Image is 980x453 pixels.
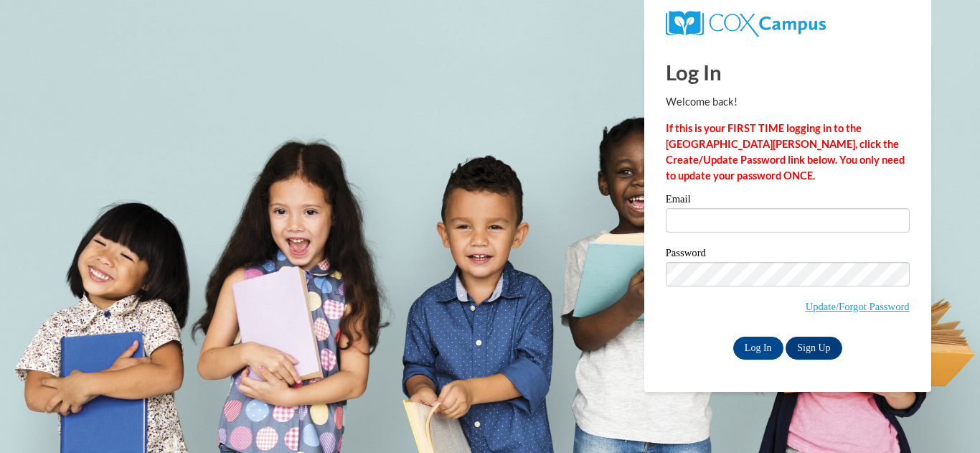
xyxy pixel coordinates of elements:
[666,122,905,182] strong: If this is your FIRST TIME logging in to the [GEOGRAPHIC_DATA][PERSON_NAME], click the Create/Upd...
[666,57,910,87] h1: Log In
[666,11,826,37] img: COX Campus
[666,17,826,29] a: COX Campus
[666,248,910,262] label: Password
[806,301,910,312] a: Update/Forgot Password
[666,94,910,110] p: Welcome back!
[733,337,783,360] input: Log In
[666,194,910,208] label: Email
[786,337,842,360] a: Sign Up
